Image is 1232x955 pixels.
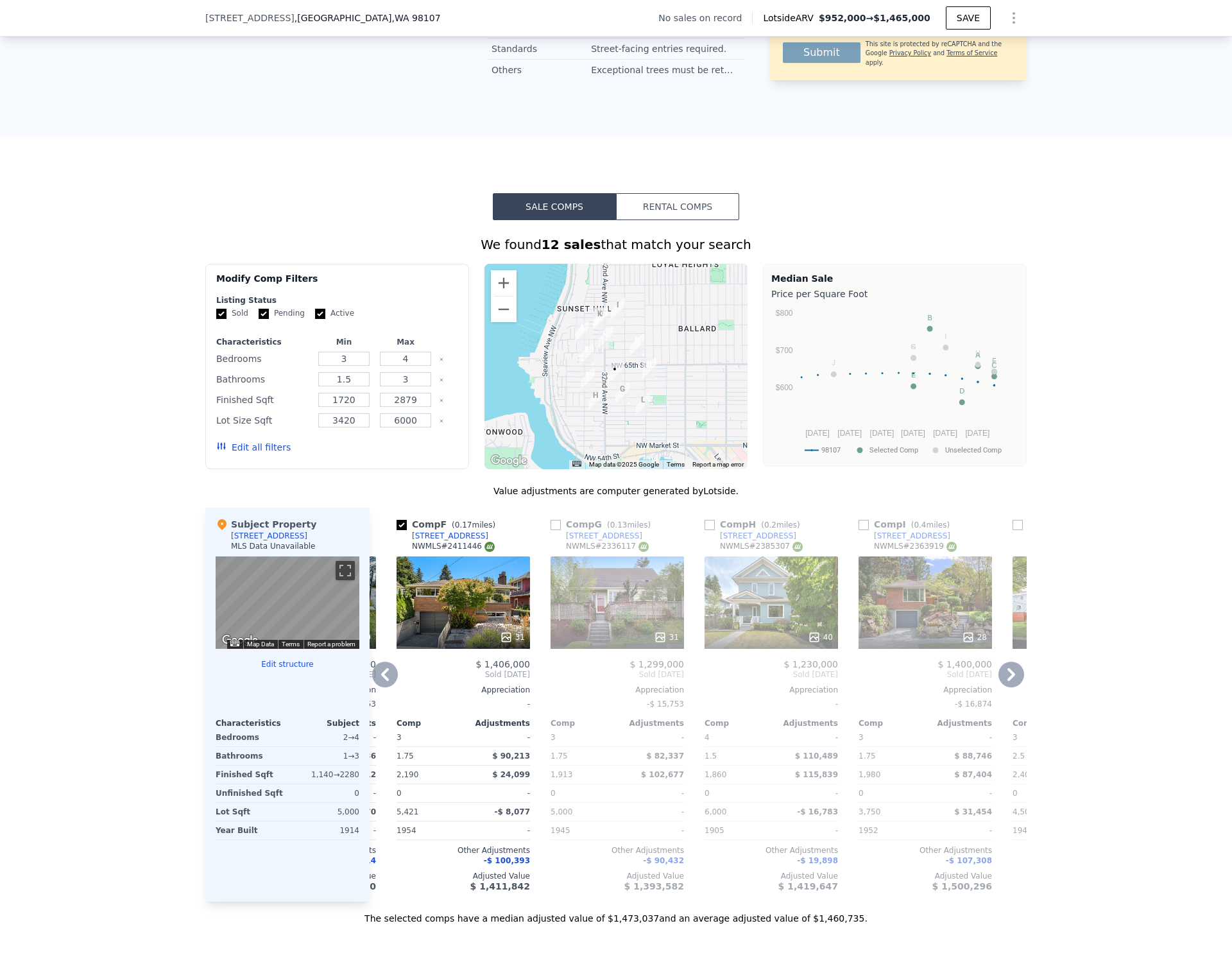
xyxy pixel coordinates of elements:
div: 3029 NW 63rd St [608,363,622,384]
svg: A chart. [771,303,1018,463]
div: - [928,784,992,802]
div: 6003 30th Ave NW [615,383,629,404]
span: 5,421 [397,807,418,816]
div: - [466,784,530,802]
div: [STREET_ADDRESS] [720,531,796,541]
span: $ 1,400,000 [937,659,992,669]
a: Open this area in Google Maps (opens a new window) [488,452,530,469]
button: Clear [439,418,444,424]
text: Unselected Comp [945,446,1002,454]
span: 0.2 [764,521,776,529]
span: -$ 19,898 [797,856,838,865]
div: Other Adjustments [705,845,838,856]
span: 3 [397,733,402,742]
div: Comp H [705,518,805,531]
div: 1905 [705,822,769,839]
span: 0.17 [455,521,472,529]
div: Comp J [1013,518,1114,531]
text: D [959,387,964,395]
span: -$ 15,753 [647,700,684,709]
div: 2822 NW 66th St [630,334,644,356]
img: Google [219,632,261,649]
div: Comp F [397,518,501,531]
button: Zoom out [491,297,517,322]
label: Sold [216,308,248,319]
span: -$ 16,874 [955,700,992,709]
div: 2650 NW 63rd St [642,357,656,379]
span: ( miles) [447,521,501,529]
span: -$ 8,077 [495,807,530,816]
div: NWMLS # 2363919 [874,541,957,552]
div: 3056 NW 67th St [599,327,613,348]
div: 1914 [290,822,359,839]
div: We found that match your search [205,236,1027,254]
text: $800 [776,309,793,318]
div: Standards [492,42,591,55]
div: Street-facing entries required. [591,42,729,55]
span: -$ 16,783 [797,807,838,816]
div: Finished Sqft [216,391,311,409]
div: Other Adjustments [397,845,530,856]
div: NWMLS # 2385307 [720,541,803,552]
span: $ 1,406,000 [475,659,530,669]
div: MLS Data Unavailable [231,541,316,551]
div: Min [316,337,372,347]
div: Bathrooms [216,370,311,388]
span: $ 1,411,842 [470,881,530,891]
div: Adjustments [925,718,992,728]
text: [DATE] [901,429,925,438]
span: [STREET_ADDRESS] [205,12,295,24]
div: Comp [859,718,925,728]
div: [STREET_ADDRESS] [566,531,642,541]
div: 3207 NW 70th St [594,307,608,329]
div: 31 [654,631,679,644]
button: Zoom in [491,270,517,296]
div: Finished Sqft [216,766,285,784]
a: [STREET_ADDRESS] [859,531,950,541]
a: Open this area in Google Maps (opens a new window) [219,632,261,649]
div: 3223 NW 60th St [588,389,603,411]
div: Subject [287,718,359,728]
text: $700 [776,346,793,355]
text: J [832,359,836,366]
text: L [992,356,996,364]
div: - [620,803,684,821]
span: $ 24,099 [492,770,530,779]
div: Appreciation [551,685,684,695]
div: Comp G [551,518,656,531]
span: ( miles) [756,521,805,529]
div: Characteristics [216,337,311,347]
text: [DATE] [870,429,894,438]
span: $ 102,677 [641,770,684,779]
a: Terms of Service [946,49,997,56]
span: $ 31,454 [954,807,992,816]
div: 2 → 4 [290,728,359,746]
span: Sold [DATE] [705,669,838,680]
span: , [GEOGRAPHIC_DATA] [295,12,441,24]
a: Privacy Policy [889,49,931,56]
text: B [927,314,932,322]
text: H [975,349,980,357]
span: 2,400 [1013,770,1034,779]
div: Appreciation [397,685,530,695]
span: 3,750 [859,807,880,816]
button: SAVE [946,6,991,30]
div: - [620,728,684,746]
text: C [991,361,997,369]
div: Adjusted Value [397,871,530,881]
div: - [928,728,992,746]
a: Report a problem [307,641,355,648]
div: 0 [290,784,359,802]
img: NWMLS Logo [638,542,649,552]
span: $ 82,337 [646,752,684,761]
img: Google [488,452,530,469]
text: 98107 [821,446,841,454]
div: 3403 NW 68th St [575,321,589,343]
div: 1.75 [859,747,923,765]
text: Selected Comp [869,446,918,454]
img: NWMLS Logo [792,542,803,552]
div: Characteristics [216,718,287,728]
div: 3211 NW 70th St [593,307,607,329]
a: Report a map error [692,461,744,468]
